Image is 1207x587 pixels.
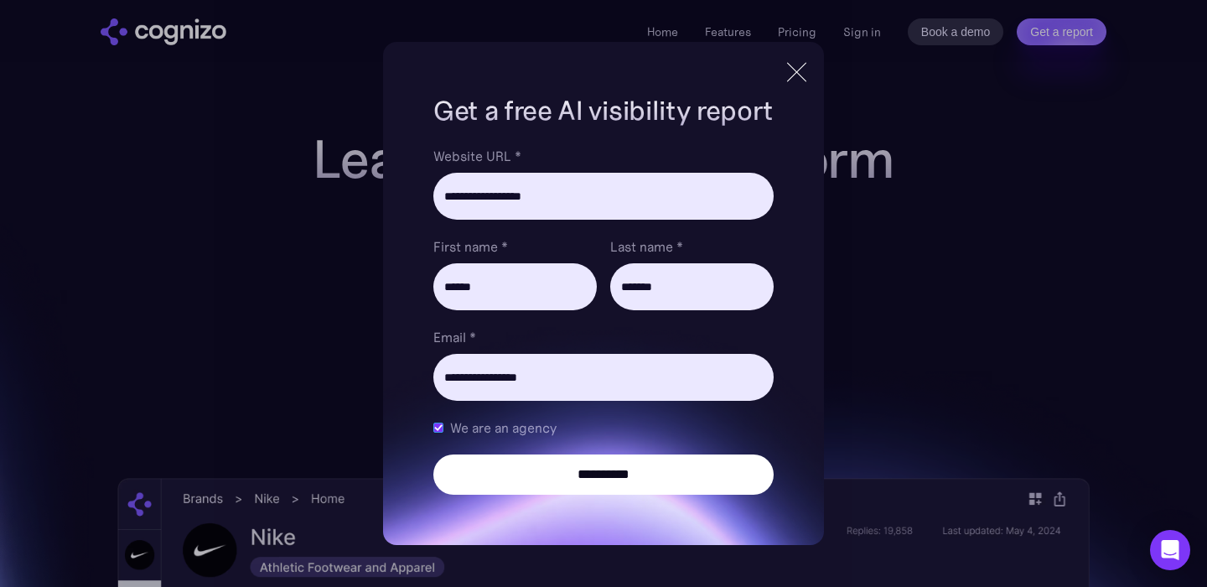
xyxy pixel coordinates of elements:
label: Website URL * [433,146,774,166]
label: First name * [433,236,597,257]
form: Brand Report Form [433,146,774,495]
label: Last name * [610,236,774,257]
span: We are an agency [450,418,557,438]
div: Open Intercom Messenger [1150,530,1190,570]
h1: Get a free AI visibility report [433,92,774,129]
label: Email * [433,327,774,347]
